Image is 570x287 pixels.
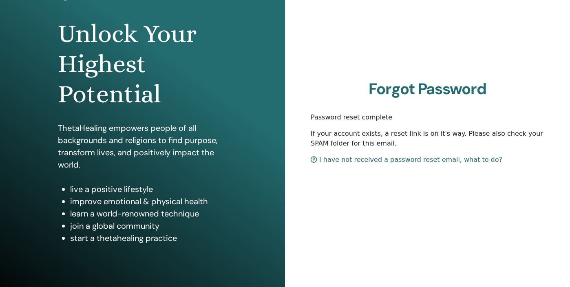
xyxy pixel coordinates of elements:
[311,129,544,148] p: If your account exists, a reset link is on it's way. Please also check your SPAM folder for this ...
[70,220,228,232] li: join a global community
[311,156,502,163] a: I have not received a password reset email, what to do?
[70,195,228,208] li: improve emotional & physical health
[70,183,228,195] li: live a positive lifestyle
[58,122,228,171] p: ThetaHealing empowers people of all backgrounds and religions to find purpose, transform lives, a...
[58,19,228,110] h1: Unlock Your Highest Potential
[70,208,228,220] li: learn a world-renowned technique
[311,80,544,99] h2: Forgot Password
[70,232,228,244] li: start a thetahealing practice
[311,113,544,122] p: Password reset complete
